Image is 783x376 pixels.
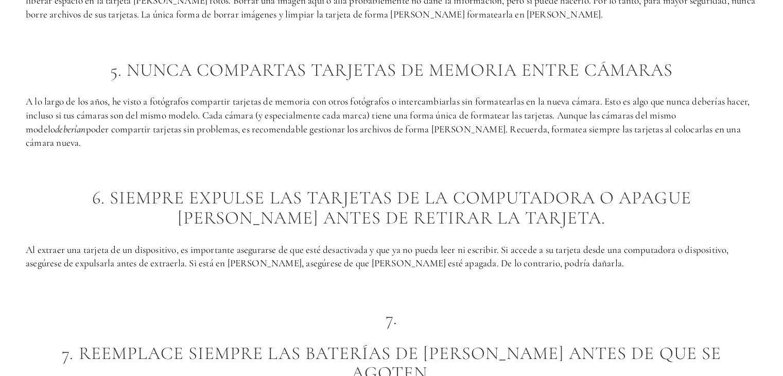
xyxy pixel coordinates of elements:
font: A lo largo de los años, he visto a fotógrafos compartir tarjetas de memoria con otros fotógrafos ... [26,95,752,134]
font: 6. Siempre expulse las tarjetas de la computadora o apague [PERSON_NAME] antes de retirar la tarj... [92,186,696,228]
font: 7. [386,307,397,329]
font: poder compartir tarjetas sin problemas, es recomendable gestionar los archivos de forma [PERSON_N... [26,123,743,148]
font: Al extraer una tarjeta de un dispositivo, es importante asegurarse de que esté desactivada y que ... [26,243,731,269]
font: deberían [55,123,86,134]
font: 5. Nunca compartas tarjetas de memoria entre cámaras [110,59,673,80]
